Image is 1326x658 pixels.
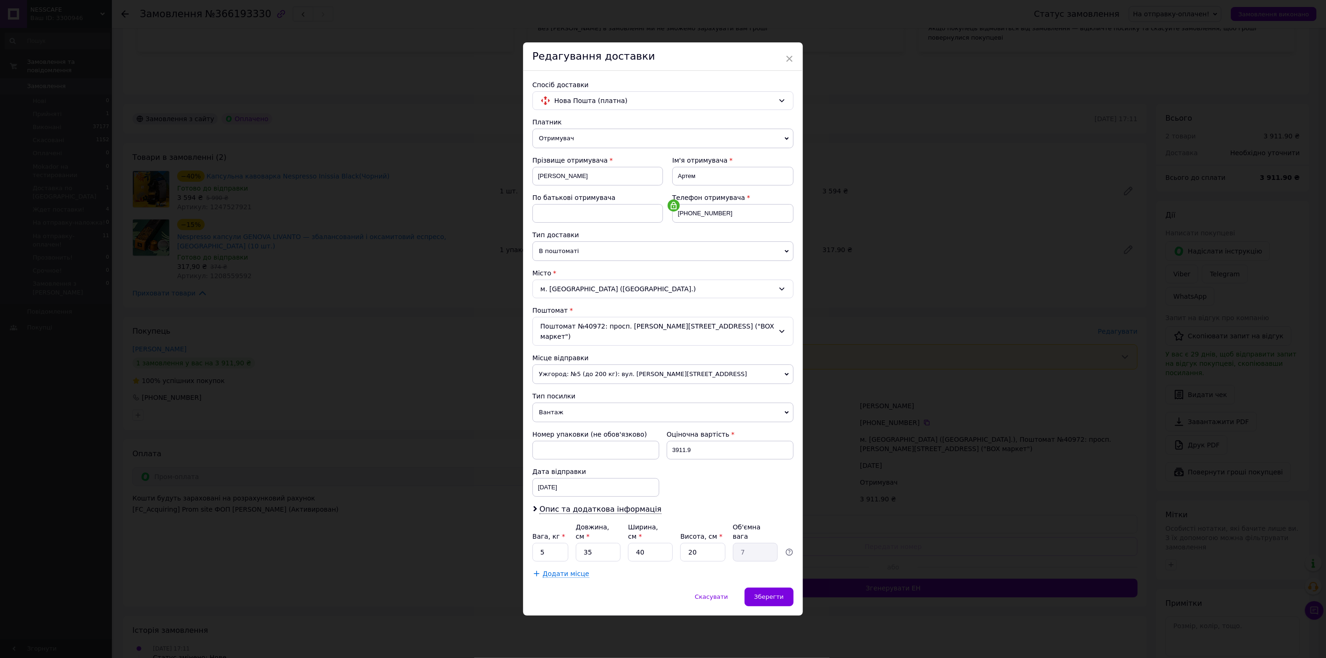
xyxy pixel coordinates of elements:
[628,523,658,540] label: Ширина, см
[672,194,745,201] span: Телефон отримувача
[695,593,728,600] span: Скасувати
[539,505,662,514] span: Опис та додаткова інформація
[532,467,659,476] div: Дата відправки
[532,231,579,239] span: Тип доставки
[543,570,589,578] span: Додати місце
[733,522,778,541] div: Об'ємна вага
[532,392,575,400] span: Тип посилки
[532,118,562,126] span: Платник
[532,194,615,201] span: По батькові отримувача
[532,317,794,346] div: Поштомат №40972: просп. [PERSON_NAME][STREET_ADDRESS] ("BOX маркет")
[532,533,565,540] label: Вага, кг
[523,42,803,71] div: Редагування доставки
[532,280,794,298] div: м. [GEOGRAPHIC_DATA] ([GEOGRAPHIC_DATA].)
[576,523,609,540] label: Довжина, см
[532,306,794,315] div: Поштомат
[532,157,608,164] span: Прізвище отримувача
[532,241,794,261] span: В поштоматі
[672,204,794,223] input: +380
[532,129,794,148] span: Отримувач
[667,430,794,439] div: Оціночна вартість
[672,157,728,164] span: Ім'я отримувача
[532,430,659,439] div: Номер упаковки (не обов'язково)
[532,268,794,278] div: Місто
[785,51,794,67] span: ×
[532,80,794,89] div: Спосіб доставки
[532,354,589,362] span: Місце відправки
[554,96,774,106] span: Нова Пошта (платна)
[754,593,784,600] span: Зберегти
[532,403,794,422] span: Вантаж
[532,364,794,384] span: Ужгород: №5 (до 200 кг): вул. [PERSON_NAME][STREET_ADDRESS]
[680,533,722,540] label: Висота, см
